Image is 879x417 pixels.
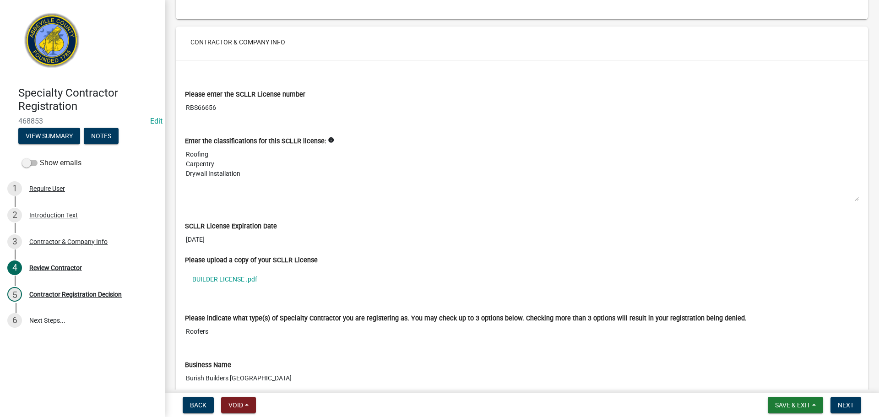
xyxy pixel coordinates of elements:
label: Business Name [185,362,231,368]
div: Contractor Registration Decision [29,291,122,298]
span: Void [228,401,243,409]
div: 4 [7,260,22,275]
div: 3 [7,234,22,249]
i: info [328,137,334,143]
button: Back [183,397,214,413]
wm-modal-confirm: Summary [18,133,80,140]
img: Abbeville County, South Carolina [18,10,86,77]
span: Next [838,401,854,409]
a: BUILDER LICENSE .pdf [185,269,859,290]
div: 5 [7,287,22,302]
div: Require User [29,185,65,192]
textarea: Roofing Carpentry Drywall Installation [185,146,859,201]
button: Notes [84,128,119,144]
div: 6 [7,313,22,328]
label: Please upload a copy of your SCLLR License [185,257,318,264]
span: 468853 [18,117,146,125]
span: Back [190,401,206,409]
button: Contractor & Company Info [183,34,293,50]
wm-modal-confirm: Edit Application Number [150,117,163,125]
label: Show emails [22,157,81,168]
div: 1 [7,181,22,196]
label: Enter the classifications for this SCLLR license: [185,138,326,145]
h4: Specialty Contractor Registration [18,87,157,113]
div: Introduction Text [29,212,78,218]
a: Edit [150,117,163,125]
label: Please enter the SCLLR License number [185,92,305,98]
span: Save & Exit [775,401,810,409]
button: View Summary [18,128,80,144]
label: SCLLR License Expiration Date [185,223,277,230]
button: Next [830,397,861,413]
div: Contractor & Company Info [29,238,108,245]
div: Review Contractor [29,265,82,271]
button: Save & Exit [768,397,823,413]
wm-modal-confirm: Notes [84,133,119,140]
div: 2 [7,208,22,222]
label: Please indicate what type(s) of Specialty Contractor you are registering as. You may check up to ... [185,315,747,322]
button: Void [221,397,256,413]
